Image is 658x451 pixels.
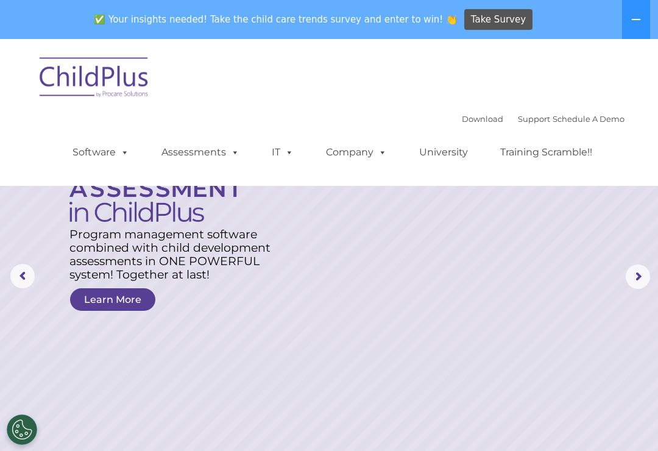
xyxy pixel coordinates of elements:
a: Download [462,114,503,124]
rs-layer: Program management software combined with child development assessments in ONE POWERFUL system! T... [69,228,280,282]
img: ChildPlus by Procare Solutions [34,49,155,110]
span: Take Survey [471,9,526,30]
a: Take Survey [464,9,533,30]
a: Software [60,140,141,165]
a: Support [518,114,550,124]
span: ✅ Your insights needed! Take the child care trends survey and enter to win! 👏 [90,8,462,32]
button: Cookies Settings [7,414,37,445]
a: Assessments [149,140,252,165]
a: University [407,140,480,165]
a: Company [314,140,399,165]
a: IT [260,140,306,165]
a: Schedule A Demo [553,114,624,124]
a: Training Scramble!! [488,140,604,165]
a: Learn More [70,288,155,311]
font: | [462,114,624,124]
